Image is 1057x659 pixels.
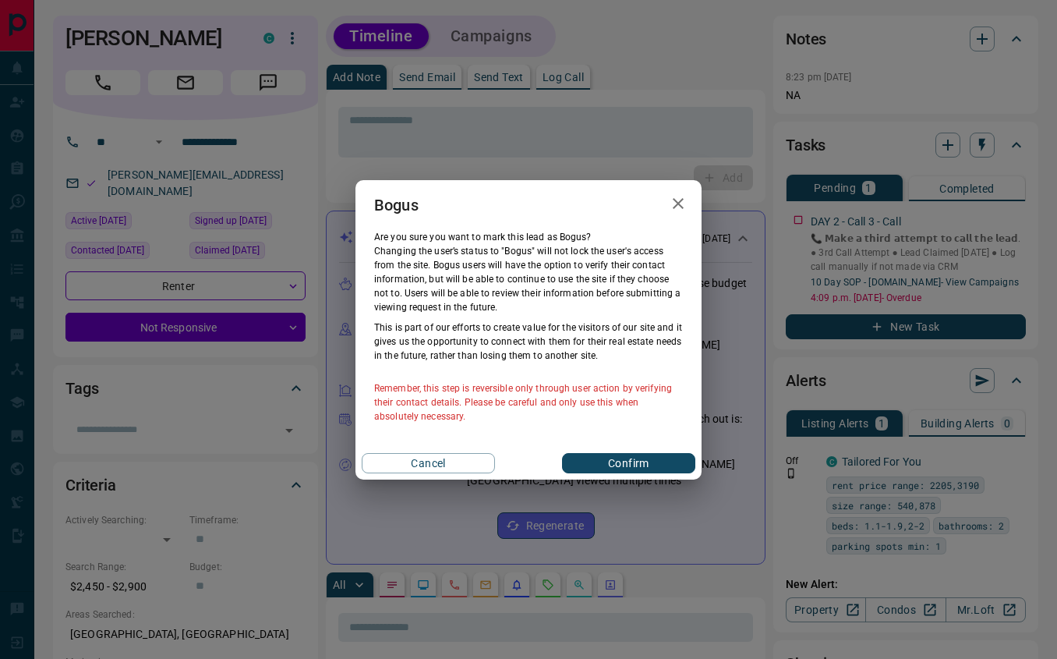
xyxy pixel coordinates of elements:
[374,230,683,244] p: Are you sure you want to mark this lead as Bogus ?
[374,244,683,314] p: Changing the user’s status to "Bogus" will not lock the user's access from the site. Bogus users ...
[374,321,683,363] p: This is part of our efforts to create value for the visitors of our site and it gives us the oppo...
[355,180,437,230] h2: Bogus
[374,381,683,423] p: Remember, this step is reversible only through user action by verifying their contact details. Pl...
[362,453,495,473] button: Cancel
[562,453,695,473] button: Confirm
